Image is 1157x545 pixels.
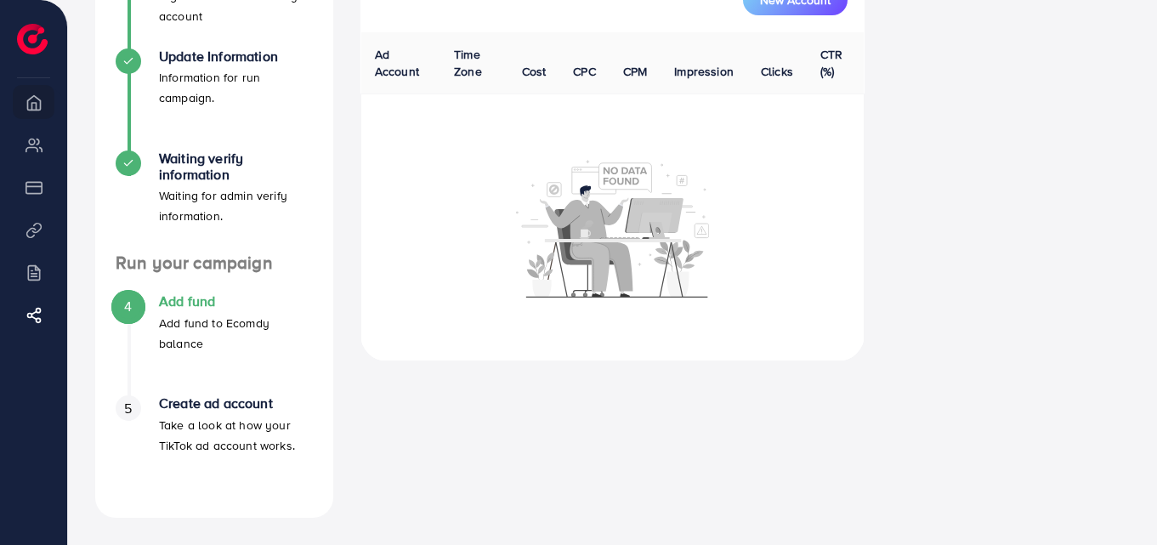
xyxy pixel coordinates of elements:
[623,63,647,80] span: CPM
[95,48,333,150] li: Update Information
[159,293,313,309] h4: Add fund
[159,185,313,226] p: Waiting for admin verify information.
[124,297,132,316] span: 4
[124,399,132,418] span: 5
[573,63,595,80] span: CPC
[516,158,710,298] img: No account
[159,313,313,354] p: Add fund to Ecomdy balance
[159,150,313,183] h4: Waiting verify information
[454,46,482,80] span: Time Zone
[95,293,333,395] li: Add fund
[159,395,313,412] h4: Create ad account
[522,63,547,80] span: Cost
[17,24,48,54] img: logo
[95,253,333,274] h4: Run your campaign
[375,46,419,80] span: Ad Account
[95,150,333,253] li: Waiting verify information
[159,67,313,108] p: Information for run campaign.
[159,48,313,65] h4: Update Information
[761,63,793,80] span: Clicks
[95,395,333,497] li: Create ad account
[159,415,313,456] p: Take a look at how your TikTok ad account works.
[674,63,734,80] span: Impression
[820,46,842,80] span: CTR (%)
